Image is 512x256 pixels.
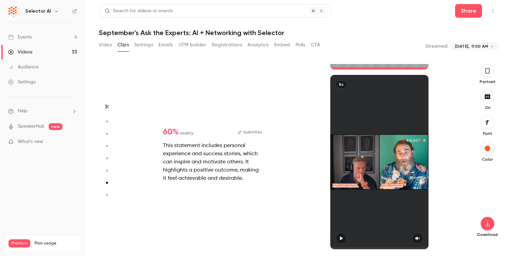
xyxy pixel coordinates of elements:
[477,131,498,136] p: Font
[471,43,488,49] span: 11:00 AM
[69,139,77,145] iframe: Noticeable Trigger
[118,39,129,50] button: Clips
[18,138,43,145] span: What's new
[134,39,153,50] button: Settings
[159,39,173,50] button: Emails
[9,239,30,247] span: Premium
[212,39,242,50] button: Registrations
[105,7,173,15] div: Search for videos or events
[34,241,77,246] span: Plan usage
[477,232,498,237] p: Download
[455,4,482,18] button: Share
[25,8,51,15] h6: Selector AI
[247,39,269,50] button: Analytics
[18,108,28,115] span: Help
[8,49,32,55] div: Videos
[274,39,290,50] button: Embed
[99,39,112,50] button: Video
[8,34,32,41] div: Events
[296,39,305,50] button: Polls
[8,64,39,70] div: Audience
[179,39,206,50] button: UTM builder
[8,79,35,85] div: Settings
[455,43,469,49] span: [DATE],
[487,5,498,16] button: Top Bar Actions
[180,130,193,136] span: virality
[477,157,498,162] p: Color
[163,128,179,136] span: 60 %
[49,123,62,130] span: new
[311,39,320,50] button: CTA
[477,105,498,110] p: On
[8,108,77,115] li: help-dropdown-opener
[18,123,45,130] a: SpeakerHub
[425,43,448,50] p: Streamed:
[99,29,498,37] h1: September's Ask the Experts: AI + Networking with Selector
[477,79,498,84] p: Portrait
[238,128,262,136] button: Subtitles
[9,6,19,17] img: Selector AI
[163,142,262,182] div: This statement includes personal experience and success stories, which can inspire and motivate o...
